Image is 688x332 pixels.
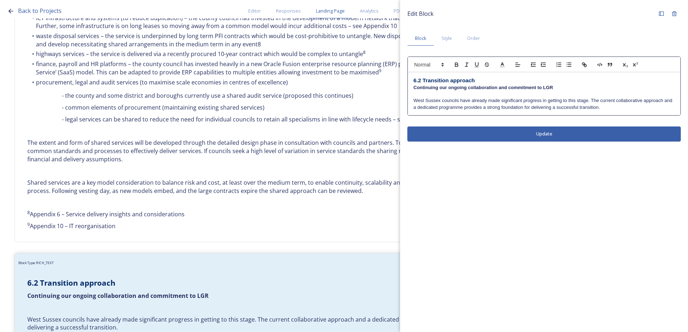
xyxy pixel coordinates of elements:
[27,92,538,100] p: - the county and some district and boroughs currently use a shared audit service (proposed this c...
[27,60,538,76] li: finance, payroll and HR platforms – the county council has invested heavily in a new Oracle Fusio...
[379,68,381,74] sup: 9
[18,6,62,15] a: Back to Projects
[27,315,538,332] p: West Sussex councils have already made significant progress in getting to this stage. The current...
[413,85,553,90] strong: Continuing our ongoing collaboration and commitment to LGR
[415,35,426,42] span: Block
[27,14,538,30] li: ICT infrastructure and systems (to reduce duplication) – the county council has invested in the d...
[27,115,538,124] p: - legal services can be shared to reduce the need for individual councils to retain all specialis...
[360,8,379,14] span: Analytics
[27,179,538,195] p: Shared services are a key model consideration to balance risk and cost, at least over the medium ...
[316,8,345,14] span: Landing Page
[27,50,538,58] li: highways services – the service is delivered via a recently procured 10-year contract which would...
[27,278,116,288] strong: 6.2 Transition approach
[18,7,62,15] span: Back to Projects
[27,210,538,218] p: Appendix 6 – Service delivery insights and considerations
[27,139,538,163] p: The extent and form of shared services will be developed through the detailed design phase in con...
[407,9,434,18] span: Edit Block
[276,8,301,14] span: Responses
[467,35,480,42] span: Order
[413,77,475,83] strong: 6.2 Transition approach
[27,209,30,216] sup: 8
[27,221,30,227] sup: 9
[442,35,452,42] span: Style
[27,32,538,48] li: waste disposal services – the service is underpinned by long term PFI contracts which would be co...
[248,8,261,14] span: Editor
[394,8,402,14] span: PDF
[27,222,538,230] p: Appendix 10 – IT reorganisation
[27,292,209,300] strong: Continuing our ongoing collaboration and commitment to LGR
[27,78,538,87] li: procurement, legal and audit services (to maximise scale economies in centres of excellence)
[27,103,538,112] p: - common elements of procurement (maintaining existing shared services)
[18,260,54,266] span: Block Type: RICH_TEXT
[413,97,675,111] p: West Sussex councils have already made significant progress in getting to this stage. The current...
[407,126,681,141] button: Update
[363,49,366,55] sup: 8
